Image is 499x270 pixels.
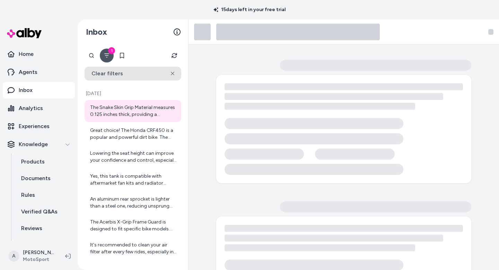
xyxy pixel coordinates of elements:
[85,123,181,145] a: Great choice! The Honda CRF450 is a popular and powerful dirt bike. The FMF Powercore 4 Slip-On E...
[19,50,34,58] p: Home
[14,237,75,253] a: Survey Questions
[21,191,35,199] p: Rules
[90,127,177,141] div: Great choice! The Honda CRF450 is a popular and powerful dirt bike. The FMF Powercore 4 Slip-On E...
[85,146,181,168] a: Lowering the seat height can improve your confidence and control, especially in technical off-roa...
[90,196,177,210] div: An aluminum rear sprocket is lighter than a steel one, reducing unsprung weight on the bike. This...
[14,153,75,170] a: Products
[90,104,177,118] div: The Snake Skin Grip Material measures 0.125 inches thick, providing a substantial yet comfortable...
[3,46,75,62] a: Home
[21,174,51,183] p: Documents
[14,203,75,220] a: Verified Q&As
[8,251,19,262] span: A
[167,49,181,62] button: Refresh
[23,249,54,256] p: [PERSON_NAME]
[7,28,42,38] img: alby Logo
[14,170,75,187] a: Documents
[4,245,60,267] button: A[PERSON_NAME]MotoSport
[85,67,181,81] button: Clear filters
[19,122,50,130] p: Experiences
[90,173,177,187] div: Yes, this tank is compatible with aftermarket fan kits and radiator braces, allowing for enhanced...
[100,49,114,62] button: Filter
[85,90,181,97] p: [DATE]
[90,242,177,255] div: It's recommended to clean your air filter after every few rides, especially in dusty conditions. ...
[209,6,290,13] p: 15 days left in your free trial
[86,27,107,37] h2: Inbox
[3,118,75,135] a: Experiences
[23,256,54,263] span: MotoSport
[3,82,75,99] a: Inbox
[21,158,45,166] p: Products
[14,187,75,203] a: Rules
[19,140,48,149] p: Knowledge
[21,224,42,233] p: Reviews
[3,136,75,153] button: Knowledge
[85,169,181,191] a: Yes, this tank is compatible with aftermarket fan kits and radiator braces, allowing for enhanced...
[3,100,75,117] a: Analytics
[19,68,37,76] p: Agents
[85,100,181,122] a: The Snake Skin Grip Material measures 0.125 inches thick, providing a substantial yet comfortable...
[85,192,181,214] a: An aluminum rear sprocket is lighter than a steel one, reducing unsprung weight on the bike. This...
[85,237,181,260] a: It's recommended to clean your air filter after every few rides, especially in dusty conditions. ...
[19,86,33,94] p: Inbox
[3,64,75,81] a: Agents
[90,150,177,164] div: Lowering the seat height can improve your confidence and control, especially in technical off-roa...
[19,104,43,112] p: Analytics
[108,47,115,54] div: 1
[85,214,181,237] a: The Acerbis X-Grip Frame Guard is designed to fit specific bike models. According to the product ...
[14,220,75,237] a: Reviews
[90,219,177,233] div: The Acerbis X-Grip Frame Guard is designed to fit specific bike models. According to the product ...
[21,208,58,216] p: Verified Q&As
